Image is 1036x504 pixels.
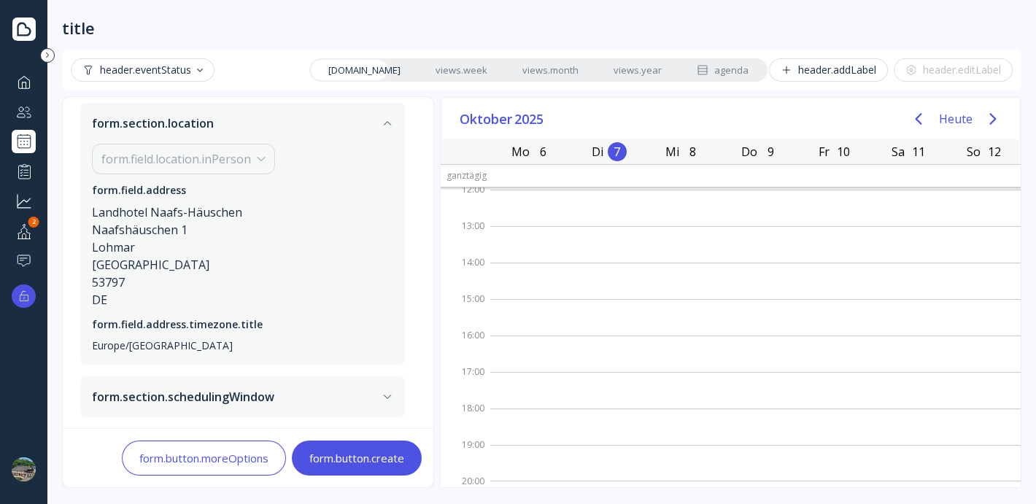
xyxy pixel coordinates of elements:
[441,217,490,254] div: 13:00
[978,104,1008,133] button: Next page
[441,436,490,473] div: 19:00
[769,58,888,82] button: header.addLabel
[441,181,490,217] div: 12:00
[460,108,514,130] span: Oktober
[587,141,608,162] div: Di
[441,327,490,363] div: 16:00
[92,256,393,274] div: [GEOGRAPHIC_DATA]
[82,64,203,76] div: header.eventStatus
[454,108,552,130] button: Oktober2025
[814,141,834,162] div: Fr
[441,254,490,290] div: 14:00
[101,150,251,168] div: form.field.location.inPerson
[905,64,1001,76] div: header.editLabel
[781,64,876,76] div: header.addLabel
[12,249,36,273] a: Hilfe & Unterstützung
[596,60,679,80] a: views.year
[92,274,393,291] div: 53797
[418,60,505,80] a: views.week
[28,217,39,228] div: 2
[139,452,268,464] div: form.button.moreOptions
[904,104,933,133] button: Previous page
[887,141,909,162] div: Sa
[80,144,405,365] div: form.section.location
[292,441,422,476] button: form.button.create
[939,106,973,132] button: Heute
[80,103,405,144] button: form.section.location
[12,130,36,153] a: events
[963,434,1036,504] div: Chat-Widget
[12,189,36,213] a: Geschäft ausbauen
[894,58,1013,82] button: header.editLabel
[92,183,186,198] div: form.field.address
[441,473,490,490] div: 20:00
[507,141,534,162] div: Mo
[834,142,853,161] div: 10
[441,363,490,400] div: 17:00
[909,142,928,161] div: 11
[963,434,1036,504] iframe: Chat Widget
[505,60,596,80] a: views.month
[737,141,762,162] div: Do
[12,100,36,124] a: Paar-Manager
[71,58,214,82] button: header.eventStatus
[92,291,393,309] div: DE
[12,219,36,243] div: Ihr Profil
[962,141,985,162] div: So
[92,203,393,221] div: Landhotel Naafs-Häuschen
[985,142,1004,161] div: 12
[441,165,490,186] div: Ganztägig
[684,142,703,161] div: 8
[92,338,393,353] div: Europe/[GEOGRAPHIC_DATA]
[608,142,627,161] div: 7
[311,60,418,80] a: [DOMAIN_NAME]
[534,142,553,161] div: 6
[12,219,36,243] a: Ihr Profil2
[92,239,393,256] div: Lohmar
[441,400,490,436] div: 18:00
[12,284,36,308] button: Upgrade-Optionen
[441,290,490,327] div: 15:00
[514,108,546,130] span: 2025
[12,159,36,183] a: Performance
[92,221,393,239] div: Naafshäuschen 1
[122,441,286,476] button: form.button.moreOptions
[697,63,749,77] div: agenda
[762,142,781,161] div: 9
[12,70,36,94] a: Übersicht
[80,376,405,417] button: form.section.schedulingWindow
[661,141,684,162] div: Mi
[92,317,263,332] div: form.field.address.timezone.title
[62,18,95,38] div: title
[309,452,404,464] div: form.button.create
